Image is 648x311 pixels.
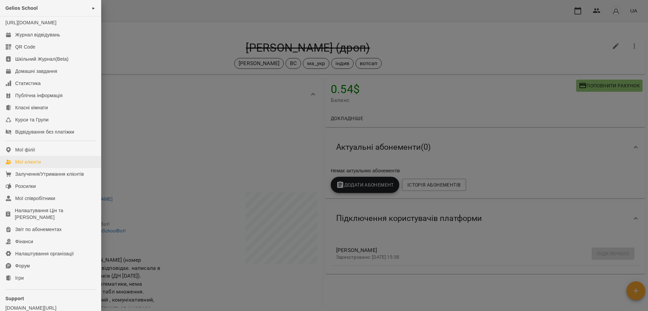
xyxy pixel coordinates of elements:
div: Залучення/Утримання клієнтів [15,171,84,177]
div: Форум [15,262,30,269]
div: Публічна інформація [15,92,62,99]
p: Support [5,295,96,302]
div: Мої філії [15,146,35,153]
div: Журнал відвідувань [15,31,60,38]
div: Налаштування Цін та [PERSON_NAME] [15,207,96,221]
div: Мої клієнти [15,159,41,165]
div: Ігри [15,275,24,281]
div: Розсилки [15,183,36,190]
a: [URL][DOMAIN_NAME] [5,20,56,25]
div: Фінанси [15,238,33,245]
div: Налаштування організації [15,250,74,257]
div: Звіт по абонементах [15,226,62,233]
div: Шкільний Журнал(Beta) [15,56,69,62]
div: Мої співробітники [15,195,55,202]
div: Курси та Групи [15,116,49,123]
div: Відвідування без платіжки [15,129,74,135]
span: ► [92,5,96,11]
span: Gelios School [5,5,38,11]
div: Статистика [15,80,41,87]
div: QR Code [15,44,35,50]
div: Класні кімнати [15,104,48,111]
div: Домашні завдання [15,68,57,75]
